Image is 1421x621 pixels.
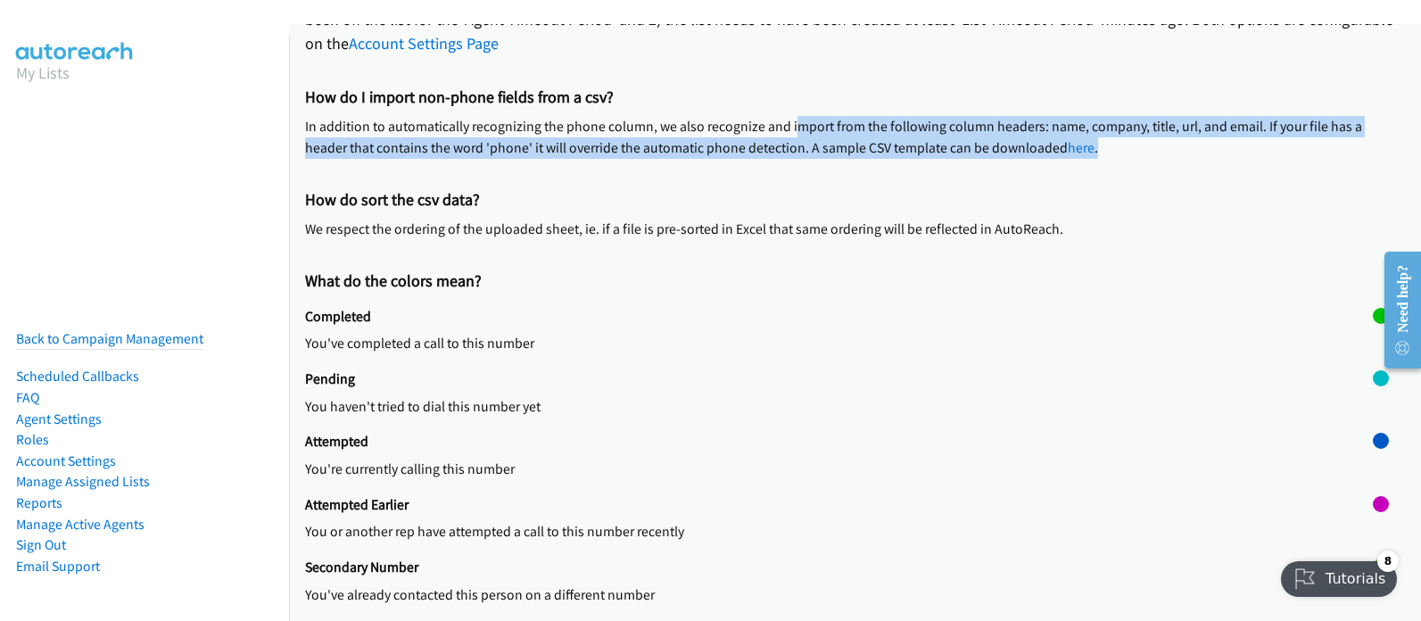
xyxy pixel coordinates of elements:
h2: Attempted Earlier [305,496,1373,514]
a: Account Settings Page [349,33,499,54]
p: You've already contacted this person on a different number [305,584,1373,606]
a: Roles [16,431,49,448]
a: Sign Out [16,536,66,553]
a: Manage Assigned Lists [16,473,150,490]
a: Manage Active Agents [16,516,145,533]
h2: How do sort the csv data? [305,190,1405,211]
p: You've completed a call to this number [305,333,1373,354]
a: Account Settings [16,452,116,469]
a: Reports [16,494,62,511]
a: Scheduled Callbacks [16,368,139,385]
h2: Attempted [305,433,1373,451]
a: Email Support [16,558,100,575]
h2: How do I import non-phone fields from a csv? [305,87,1405,108]
a: here [1068,139,1095,156]
a: FAQ [16,389,39,406]
iframe: Resource Center [1369,239,1421,381]
iframe: Checklist [1270,543,1408,608]
p: You or another rep have attempted a call to this number recently [305,521,1373,542]
h2: Secondary Number [305,559,1373,576]
p: We respect the ordering of the uploaded sheet, ie. if a file is pre-sorted in Excel that same ord... [305,219,1405,240]
p: You haven't tried to dial this number yet [305,396,1373,418]
a: Back to Campaign Management [16,330,203,347]
h2: Completed [305,308,1373,326]
h2: What do the colors mean? [305,271,1405,292]
p: In addition to automatically recognizing the phone column, we also recognize and import from the ... [305,116,1405,158]
a: My Lists [16,62,70,83]
p: You're currently calling this number [305,459,1373,480]
h2: Pending [305,370,1373,388]
a: Agent Settings [16,410,102,427]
